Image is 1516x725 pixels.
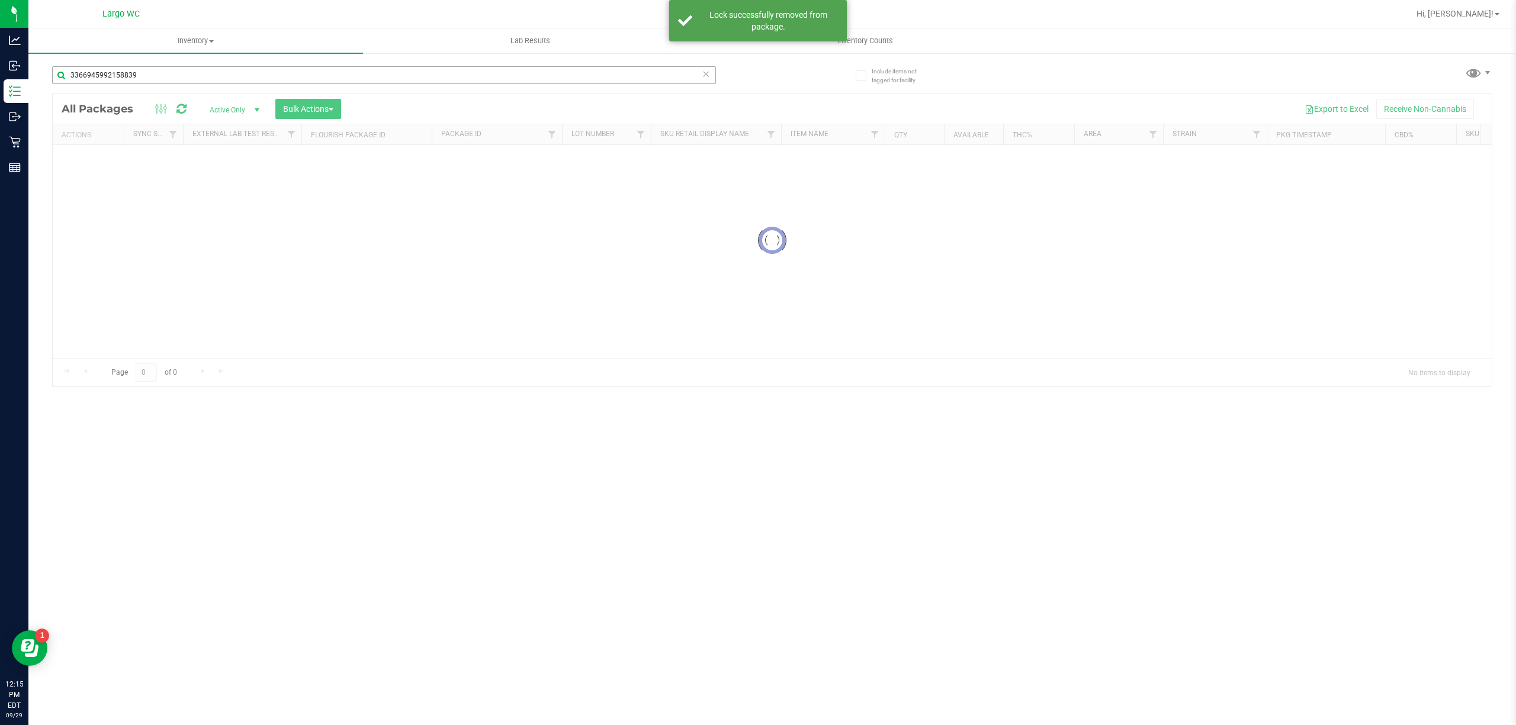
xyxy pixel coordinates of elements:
inline-svg: Outbound [9,111,21,123]
span: Inventory [28,36,363,46]
input: Search Package ID, Item Name, SKU, Lot or Part Number... [52,66,716,84]
inline-svg: Analytics [9,34,21,46]
div: Lock successfully removed from package. [699,9,838,33]
a: Lab Results [363,28,698,53]
span: Clear [702,66,710,82]
span: Inventory Counts [821,36,909,46]
iframe: Resource center [12,630,47,666]
span: Largo WC [102,9,140,19]
inline-svg: Retail [9,136,21,148]
p: 09/29 [5,711,23,720]
inline-svg: Reports [9,162,21,173]
span: Lab Results [494,36,566,46]
inline-svg: Inbound [9,60,21,72]
span: Hi, [PERSON_NAME]! [1417,9,1493,18]
a: Inventory [28,28,363,53]
iframe: Resource center unread badge [35,629,49,643]
a: Inventory Counts [698,28,1032,53]
span: Include items not tagged for facility [872,67,931,85]
inline-svg: Inventory [9,85,21,97]
p: 12:15 PM EDT [5,679,23,711]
